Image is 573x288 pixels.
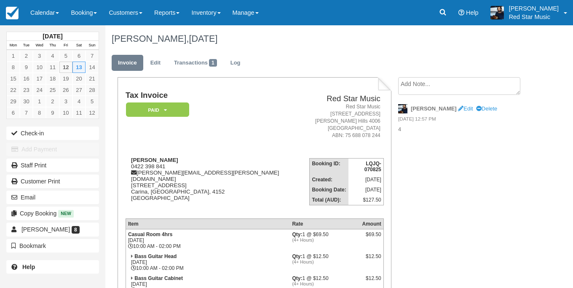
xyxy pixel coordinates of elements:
[134,253,177,259] strong: Bass Guitar Head
[360,218,383,229] th: Amount
[7,50,20,62] a: 1
[33,73,46,84] a: 17
[292,281,358,286] em: (4+ Hours)
[33,96,46,107] a: 1
[46,41,59,50] th: Thu
[126,218,290,229] th: Item
[348,185,384,195] td: [DATE]
[209,59,217,67] span: 1
[72,84,86,96] a: 27
[126,229,290,251] td: [DATE] 10:00 AM - 02:00 PM
[126,157,309,212] div: 0422 398 841 [PERSON_NAME][EMAIL_ADDRESS][PERSON_NAME][DOMAIN_NAME] [STREET_ADDRESS] Carina, [GEO...
[46,107,59,118] a: 9
[509,13,559,21] p: Red Star Music
[362,275,381,288] div: $12.50
[20,41,33,50] th: Tue
[46,96,59,107] a: 2
[46,73,59,84] a: 18
[20,73,33,84] a: 16
[290,229,360,251] td: 1 @ $69.50
[313,103,380,140] address: Red Star Music [STREET_ADDRESS] [PERSON_NAME] Hills 4006 [GEOGRAPHIC_DATA] ABN: 75 688 078 244
[6,207,99,220] button: Copy Booking New
[33,50,46,62] a: 3
[59,96,72,107] a: 3
[290,251,360,273] td: 1 @ $12.50
[476,105,497,112] a: Delete
[86,73,99,84] a: 21
[59,73,72,84] a: 19
[126,251,290,273] td: [DATE] 10:00 AM - 02:00 PM
[398,116,529,125] em: [DATE] 12:57 PM
[131,157,178,163] strong: [PERSON_NAME]
[411,105,457,112] strong: [PERSON_NAME]
[458,105,473,112] a: Edit
[20,50,33,62] a: 2
[72,107,86,118] a: 11
[490,6,504,19] img: A1
[112,34,529,44] h1: [PERSON_NAME],
[86,41,99,50] th: Sun
[6,223,99,236] a: [PERSON_NAME] 8
[59,41,72,50] th: Fri
[292,275,302,281] strong: Qty
[310,185,348,195] th: Booking Date:
[189,33,217,44] span: [DATE]
[126,102,186,118] a: Paid
[292,253,302,259] strong: Qty
[59,62,72,73] a: 12
[458,10,464,16] i: Help
[128,231,172,237] strong: Casual Room 4hrs
[112,55,143,71] a: Invoice
[46,84,59,96] a: 25
[310,175,348,185] th: Created:
[398,126,529,134] p: 4
[72,62,86,73] a: 13
[59,84,72,96] a: 26
[33,84,46,96] a: 24
[292,237,358,242] em: (4+ Hours)
[72,226,80,234] span: 8
[6,159,99,172] a: Staff Print
[126,91,309,100] h1: Tax Invoice
[364,161,381,172] strong: LQJQ-070825
[362,253,381,266] div: $12.50
[22,264,35,270] b: Help
[6,191,99,204] button: Email
[86,62,99,73] a: 14
[33,41,46,50] th: Wed
[46,62,59,73] a: 11
[7,41,20,50] th: Mon
[33,107,46,118] a: 8
[310,195,348,205] th: Total (AUD):
[33,62,46,73] a: 10
[6,260,99,274] a: Help
[134,275,183,281] strong: Bass Guitar Cabinet
[362,231,381,244] div: $69.50
[7,73,20,84] a: 15
[6,7,19,19] img: checkfront-main-nav-mini-logo.png
[126,102,189,117] em: Paid
[224,55,247,71] a: Log
[292,231,302,237] strong: Qty
[59,50,72,62] a: 5
[144,55,167,71] a: Edit
[20,107,33,118] a: 7
[46,50,59,62] a: 4
[20,62,33,73] a: 9
[72,50,86,62] a: 6
[20,96,33,107] a: 30
[290,218,360,229] th: Rate
[86,96,99,107] a: 5
[313,94,380,103] h2: Red Star Music
[58,210,74,217] span: New
[6,175,99,188] a: Customer Print
[72,96,86,107] a: 4
[72,41,86,50] th: Sat
[72,73,86,84] a: 20
[466,9,479,16] span: Help
[6,143,99,156] button: Add Payment
[21,226,70,233] span: [PERSON_NAME]
[59,107,72,118] a: 10
[86,107,99,118] a: 12
[7,62,20,73] a: 8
